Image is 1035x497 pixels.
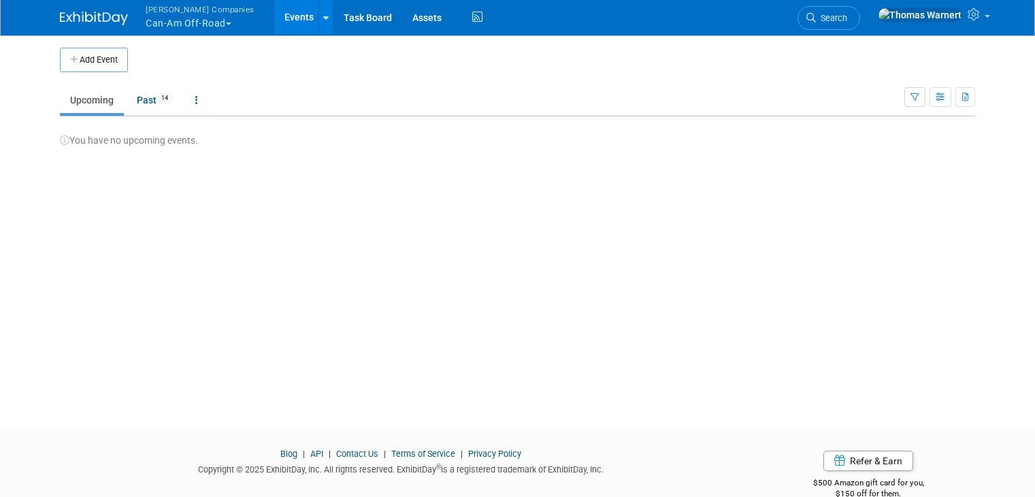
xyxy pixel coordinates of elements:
[157,93,172,103] span: 14
[468,449,521,459] a: Privacy Policy
[299,449,308,459] span: |
[878,7,962,22] img: Thomas Warnert
[823,451,913,471] a: Refer & Earn
[60,48,128,72] button: Add Event
[391,449,455,459] a: Terms of Service
[457,449,466,459] span: |
[127,87,182,113] a: Past14
[310,449,323,459] a: API
[60,135,198,146] span: You have no upcoming events.
[798,6,860,30] a: Search
[436,463,441,470] sup: ®
[280,449,297,459] a: Blog
[146,2,254,16] span: [PERSON_NAME] Companies
[336,449,378,459] a: Contact Us
[60,460,741,476] div: Copyright © 2025 ExhibitDay, Inc. All rights reserved. ExhibitDay is a registered trademark of Ex...
[380,449,389,459] span: |
[60,12,128,25] img: ExhibitDay
[816,13,847,23] span: Search
[60,87,124,113] a: Upcoming
[325,449,334,459] span: |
